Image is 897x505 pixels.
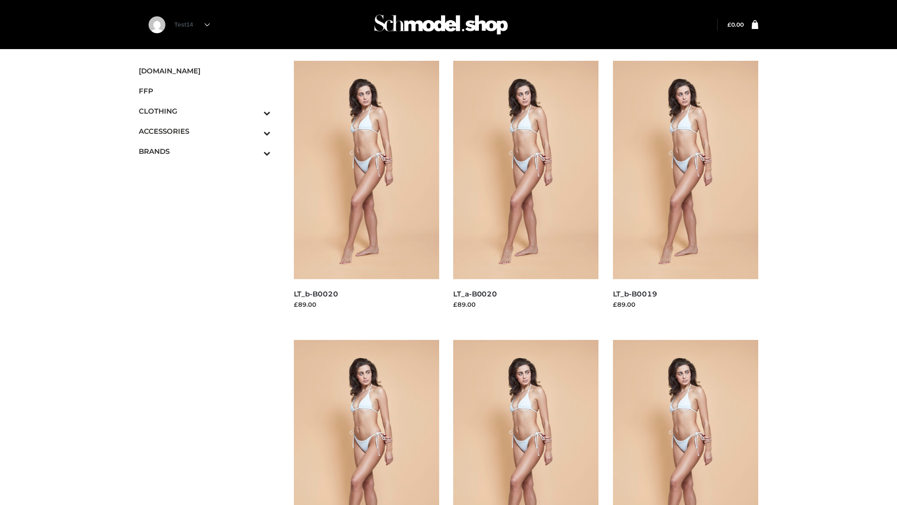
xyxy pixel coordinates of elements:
a: LT_a-B0020 [453,289,497,298]
button: Toggle Submenu [238,121,271,141]
button: Toggle Submenu [238,141,271,161]
a: Read more [453,310,488,318]
div: £89.00 [294,300,440,309]
span: £ [727,21,731,28]
span: CLOTHING [139,106,271,116]
div: £89.00 [453,300,599,309]
a: Read more [613,310,648,318]
a: CLOTHINGToggle Submenu [139,101,271,121]
a: £0.00 [727,21,744,28]
img: Schmodel Admin 964 [371,6,511,43]
span: [DOMAIN_NAME] [139,65,271,76]
a: BRANDSToggle Submenu [139,141,271,161]
a: ACCESSORIESToggle Submenu [139,121,271,141]
a: LT_b-B0020 [294,289,338,298]
a: LT_b-B0019 [613,289,657,298]
div: £89.00 [613,300,759,309]
span: ACCESSORIES [139,126,271,137]
a: FFP [139,81,271,101]
span: BRANDS [139,146,271,157]
span: FFP [139,86,271,96]
a: [DOMAIN_NAME] [139,61,271,81]
a: Test14 [174,21,210,28]
button: Toggle Submenu [238,101,271,121]
bdi: 0.00 [727,21,744,28]
a: Read more [294,310,328,318]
